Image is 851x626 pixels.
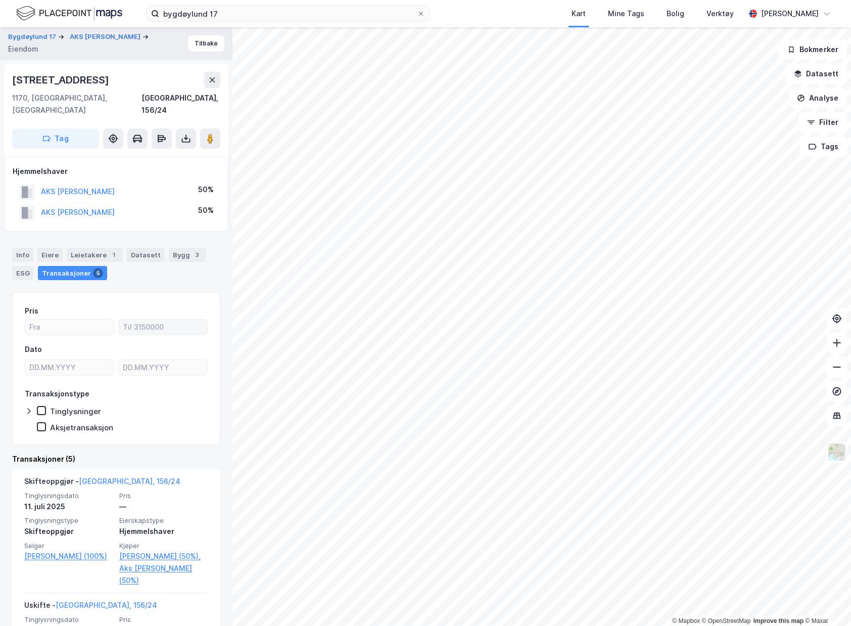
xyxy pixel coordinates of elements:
[25,360,114,375] input: DD.MM.YYYY
[24,550,113,562] a: [PERSON_NAME] (100%)
[788,88,847,108] button: Analyse
[79,477,180,485] a: [GEOGRAPHIC_DATA], 156/24
[12,266,34,280] div: ESG
[702,617,751,624] a: OpenStreetMap
[779,39,847,60] button: Bokmerker
[800,577,851,626] iframe: Chat Widget
[141,92,220,116] div: [GEOGRAPHIC_DATA], 156/24
[119,542,208,550] span: Kjøper
[706,8,734,20] div: Verktøy
[119,525,208,538] div: Hjemmelshaver
[119,516,208,525] span: Eierskapstype
[12,92,141,116] div: 1170, [GEOGRAPHIC_DATA], [GEOGRAPHIC_DATA]
[56,601,157,609] a: [GEOGRAPHIC_DATA], 156/24
[127,248,165,262] div: Datasett
[12,248,33,262] div: Info
[50,407,101,416] div: Tinglysninger
[37,248,63,262] div: Eiere
[827,442,846,462] img: Z
[8,43,38,55] div: Eiendom
[24,542,113,550] span: Selger
[50,423,113,432] div: Aksjetransaksjon
[38,266,107,280] div: Transaksjoner
[119,550,208,562] a: [PERSON_NAME] (50%),
[25,343,42,355] div: Dato
[24,501,113,513] div: 11. juli 2025
[25,305,38,317] div: Pris
[667,8,684,20] div: Bolig
[119,562,208,587] a: Aks [PERSON_NAME] (50%)
[24,615,113,624] span: Tinglysningsdato
[672,617,700,624] a: Mapbox
[24,516,113,525] span: Tinglysningstype
[12,453,220,465] div: Transaksjoner (5)
[24,599,157,615] div: Uskifte -
[192,250,202,260] div: 3
[25,320,114,335] input: Fra
[198,204,214,216] div: 50%
[119,615,208,624] span: Pris
[188,35,224,52] button: Tilbake
[119,320,207,335] input: Til 3150000
[67,248,123,262] div: Leietakere
[761,8,819,20] div: [PERSON_NAME]
[25,388,89,400] div: Transaksjonstype
[785,64,847,84] button: Datasett
[608,8,644,20] div: Mine Tags
[8,32,58,42] button: Bygdøylund 17
[798,112,847,132] button: Filter
[169,248,206,262] div: Bygg
[12,128,99,149] button: Tag
[109,250,119,260] div: 1
[119,491,208,500] span: Pris
[159,6,417,21] input: Søk på adresse, matrikkel, gårdeiere, leietakere eller personer
[24,491,113,500] span: Tinglysningsdato
[70,32,143,42] button: AKS [PERSON_NAME]
[572,8,586,20] div: Kart
[119,501,208,513] div: —
[24,525,113,538] div: Skifteoppgjør
[24,475,180,491] div: Skifteoppgjør -
[16,5,122,22] img: logo.f888ab2527a4732fd821a326f86c7f29.svg
[13,165,220,177] div: Hjemmelshaver
[753,617,803,624] a: Improve this map
[198,184,214,196] div: 50%
[800,137,847,157] button: Tags
[119,360,207,375] input: DD.MM.YYYY
[93,268,103,278] div: 5
[12,72,111,88] div: [STREET_ADDRESS]
[800,577,851,626] div: Kontrollprogram for chat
